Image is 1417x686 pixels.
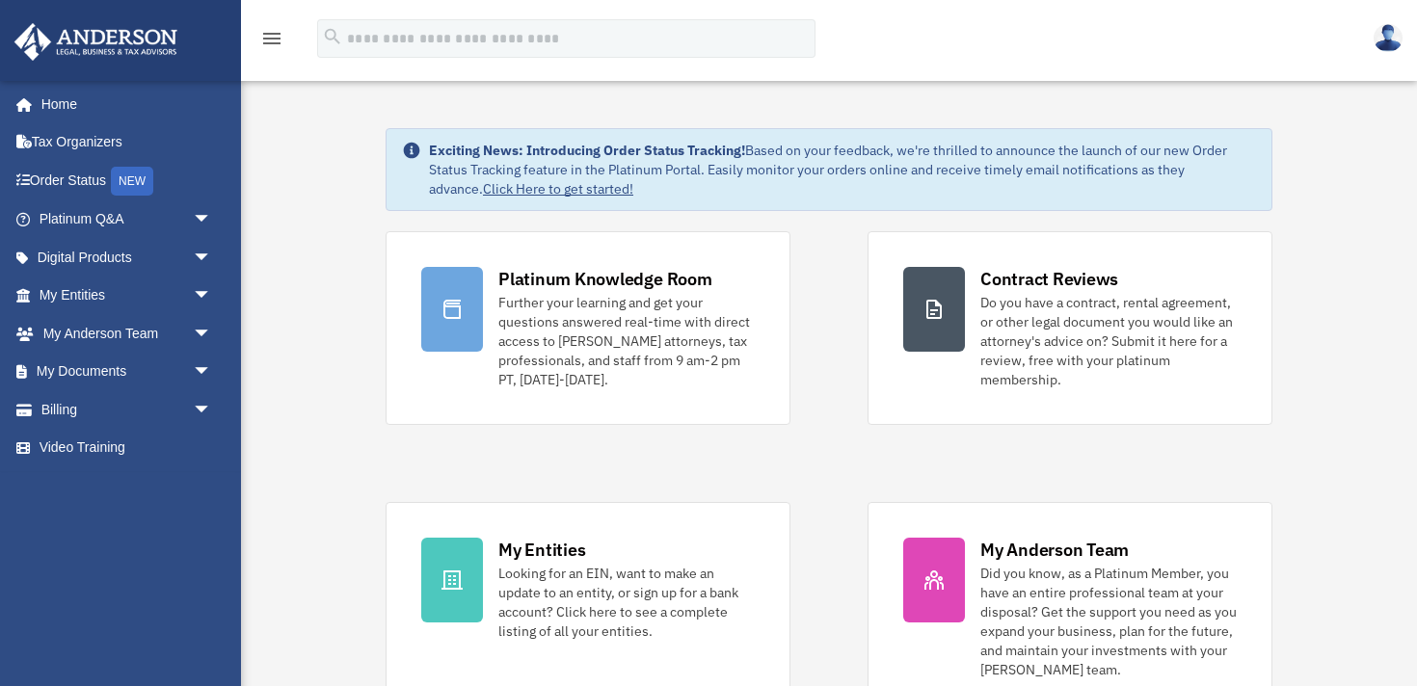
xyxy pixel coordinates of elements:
span: arrow_drop_down [193,353,231,392]
a: Platinum Knowledge Room Further your learning and get your questions answered real-time with dire... [386,231,790,425]
a: menu [260,34,283,50]
div: Based on your feedback, we're thrilled to announce the launch of our new Order Status Tracking fe... [429,141,1256,198]
div: My Anderson Team [980,538,1129,562]
a: Contract Reviews Do you have a contract, rental agreement, or other legal document you would like... [868,231,1272,425]
div: My Entities [498,538,585,562]
a: Video Training [13,429,241,467]
a: Order StatusNEW [13,161,241,200]
img: User Pic [1374,24,1403,52]
a: My Anderson Teamarrow_drop_down [13,314,241,353]
div: NEW [111,167,153,196]
div: Contract Reviews [980,267,1118,291]
a: Click Here to get started! [483,180,633,198]
i: search [322,26,343,47]
span: arrow_drop_down [193,314,231,354]
img: Anderson Advisors Platinum Portal [9,23,183,61]
div: Do you have a contract, rental agreement, or other legal document you would like an attorney's ad... [980,293,1237,389]
a: Tax Organizers [13,123,241,162]
div: Looking for an EIN, want to make an update to an entity, or sign up for a bank account? Click her... [498,564,755,641]
a: Digital Productsarrow_drop_down [13,238,241,277]
a: Platinum Q&Aarrow_drop_down [13,200,241,239]
span: arrow_drop_down [193,238,231,277]
div: Did you know, as a Platinum Member, you have an entire professional team at your disposal? Get th... [980,564,1237,679]
span: arrow_drop_down [193,277,231,316]
strong: Exciting News: Introducing Order Status Tracking! [429,142,745,159]
a: Home [13,85,231,123]
a: My Entitiesarrow_drop_down [13,277,241,315]
i: menu [260,27,283,50]
div: Platinum Knowledge Room [498,267,712,291]
span: arrow_drop_down [193,390,231,430]
div: Further your learning and get your questions answered real-time with direct access to [PERSON_NAM... [498,293,755,389]
a: Billingarrow_drop_down [13,390,241,429]
span: arrow_drop_down [193,200,231,240]
a: My Documentsarrow_drop_down [13,353,241,391]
